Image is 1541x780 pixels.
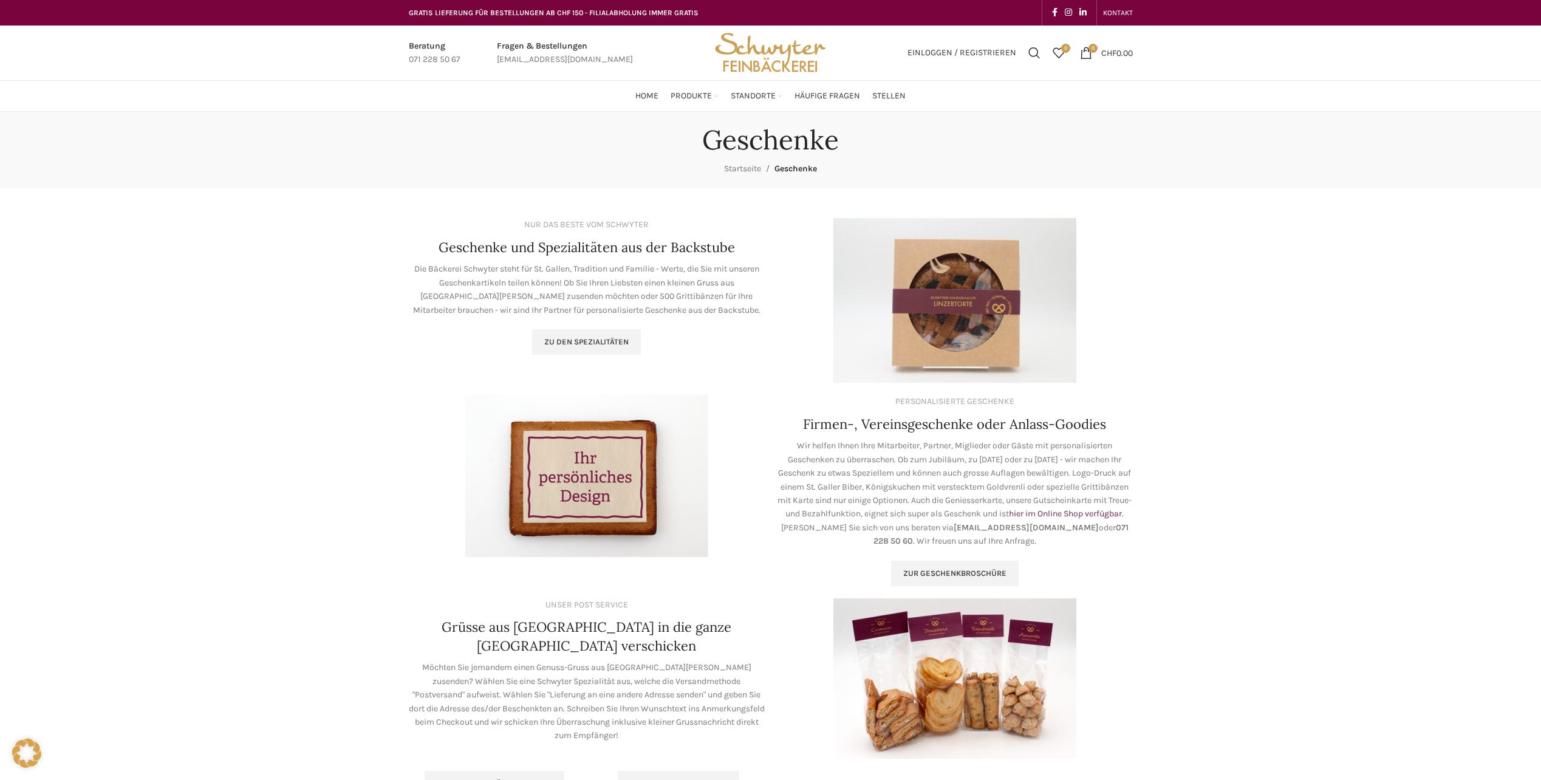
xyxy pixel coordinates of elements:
[731,84,782,108] a: Standorte
[774,163,817,174] span: Geschenke
[702,124,839,156] h1: Geschenke
[1061,44,1070,53] span: 0
[872,84,906,108] a: Stellen
[901,41,1022,65] a: Einloggen / Registrieren
[777,439,1133,548] p: Wir helfen Ihnen Ihre Mitarbeiter, Partner, Miglieder oder Gäste mit personalisierten Geschenken ...
[954,522,1099,533] strong: [EMAIL_ADDRESS][DOMAIN_NAME]
[731,91,776,102] span: Standorte
[635,84,658,108] a: Home
[544,337,629,347] span: Zu den Spezialitäten
[409,262,765,317] p: Die Bäckerei Schwyter steht für St. Gallen, Tradition und Familie - Werte, die Sie mit unseren Ge...
[409,618,765,655] h4: Grüsse aus [GEOGRAPHIC_DATA] in die ganze [GEOGRAPHIC_DATA] verschicken
[1048,4,1061,21] a: Facebook social link
[532,329,641,355] a: Zu den Spezialitäten
[403,84,1139,108] div: Main navigation
[671,91,712,102] span: Produkte
[409,661,765,742] p: Möchten Sie jemandem einen Genuss-Gruss aus [GEOGRAPHIC_DATA][PERSON_NAME] zusenden? Wählen Sie e...
[1097,1,1139,25] div: Secondary navigation
[545,598,628,612] div: UNSER POST SERVICE
[409,9,699,17] span: GRATIS LIEFERUNG FÜR BESTELLUNGEN AB CHF 150 - FILIALABHOLUNG IMMER GRATIS
[803,415,1106,434] h4: Firmen-, Vereinsgeschenke oder Anlass-Goodies
[439,238,735,257] h4: Geschenke und Spezialitäten aus der Backstube
[635,91,658,102] span: Home
[794,84,860,108] a: Häufige Fragen
[794,91,860,102] span: Häufige Fragen
[1076,4,1090,21] a: Linkedin social link
[724,163,761,174] a: Startseite
[872,91,906,102] span: Stellen
[711,47,830,57] a: Site logo
[891,561,1019,586] a: Zur geschenkbroschüre
[907,49,1016,57] span: Einloggen / Registrieren
[711,26,830,80] img: Bäckerei Schwyter
[1047,41,1071,65] a: 0
[1009,508,1122,519] a: hier im Online Shop verfügbar
[1101,47,1133,58] bdi: 0.00
[903,569,1006,578] span: Zur geschenkbroschüre
[1103,1,1133,25] a: KONTAKT
[524,218,649,231] div: NUR DAS BESTE VOM SCHWYTER
[1103,9,1133,17] span: KONTAKT
[895,395,1014,408] div: PERSONALISIERTE GESCHENKE
[1022,41,1047,65] a: Suchen
[671,84,719,108] a: Produkte
[1047,41,1071,65] div: Meine Wunschliste
[409,39,460,67] a: Infobox link
[1074,41,1139,65] a: 0 CHF0.00
[497,39,633,67] a: Infobox link
[1101,47,1116,58] span: CHF
[1088,44,1098,53] span: 0
[1061,4,1076,21] a: Instagram social link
